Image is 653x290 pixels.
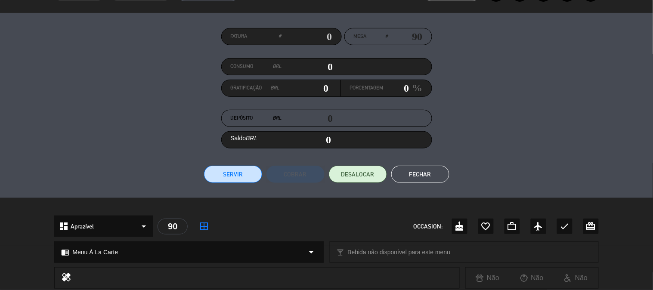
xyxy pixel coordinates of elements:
div: Não [510,272,554,284]
label: Saldo [231,133,258,143]
label: Porcentagem [350,84,384,93]
i: work_outline [507,221,517,231]
em: % [409,80,423,96]
em: BRL [271,84,280,93]
em: BRL [273,114,282,123]
input: 0 [282,60,333,73]
span: Bebida não disponível para este menu [348,247,451,257]
input: 0 [280,82,329,95]
i: card_giftcard [586,221,596,231]
label: Consumo [231,62,282,71]
em: BRL [246,135,257,142]
input: 0 [282,30,332,43]
i: local_bar [337,248,345,256]
button: Servir [204,166,262,183]
i: dashboard [59,221,69,231]
button: Cobrar [266,166,325,183]
i: arrow_drop_down [306,247,317,257]
div: Não [466,272,510,284]
i: cake [455,221,465,231]
button: Fechar [391,166,449,183]
div: Não [554,272,598,284]
label: Depósito [231,114,282,123]
label: Fatura [231,32,282,41]
span: Mesa [354,32,367,41]
button: DESALOCAR [329,166,387,183]
span: Menu À La Carte [72,247,118,257]
div: 90 [158,219,188,234]
input: number [388,30,423,43]
i: favorite_border [481,221,491,231]
i: chrome_reader_mode [61,248,69,256]
input: 0 [384,82,409,95]
span: Aprazível [71,222,94,231]
i: healing [61,272,71,284]
em: # [279,32,282,41]
i: arrow_drop_down [139,221,149,231]
i: airplanemode_active [533,221,544,231]
em: BRL [273,62,282,71]
i: border_all [199,221,209,231]
i: check [560,221,570,231]
span: DESALOCAR [341,170,374,179]
label: Gratificação [231,84,280,93]
em: # [386,32,388,41]
span: OCCASION: [414,222,443,231]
